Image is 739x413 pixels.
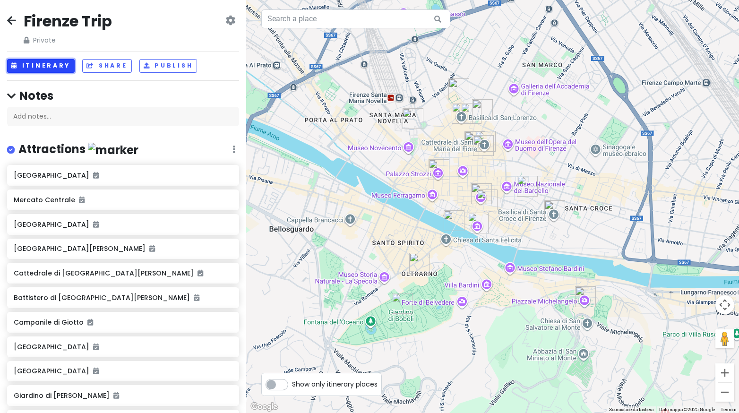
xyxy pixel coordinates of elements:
i: Added to itinerary [198,270,203,276]
div: Palazzo Medici Riccardi [468,95,497,124]
div: Battistero di San Giovanni [461,128,489,156]
div: Campanile di Giotto [469,131,498,160]
i: Added to itinerary [93,344,99,350]
div: Add notes... [7,107,239,127]
div: Piazzale Michelangelo [571,283,600,311]
span: Dati mappa ©2025 Google [659,407,715,412]
div: Palazzo Vecchio [473,186,501,214]
button: Share [82,59,131,73]
h6: Cattedrale di [GEOGRAPHIC_DATA][PERSON_NAME] [14,269,232,277]
i: Added to itinerary [93,221,99,228]
img: marker [88,143,138,157]
div: Basilica di Santa Maria Novella [399,104,427,133]
h4: Attractions [18,142,138,157]
i: Added to itinerary [149,245,155,252]
div: Basilica di Santa Croce di Firenze [541,197,569,225]
h6: Battistero di [GEOGRAPHIC_DATA][PERSON_NAME] [14,293,232,302]
h6: [GEOGRAPHIC_DATA] [14,171,232,180]
div: Piazza della Signoria [467,180,496,208]
i: Added to itinerary [87,319,93,326]
h6: [GEOGRAPHIC_DATA] [14,220,232,229]
i: Added to itinerary [93,172,99,179]
h2: Firenze Trip [24,11,112,31]
a: Visualizza questa zona in Google Maps (in una nuova finestra) [249,401,280,413]
h4: Notes [7,88,239,103]
input: Search a place [261,9,450,28]
h6: Mercato Centrale [14,196,232,204]
i: Added to itinerary [194,294,199,301]
div: Mercato Centrale [445,75,473,103]
h6: Giardino di [PERSON_NAME] [14,391,232,400]
div: Ponte Vecchio [440,206,468,235]
button: Scorciatoie da tastiera [609,406,653,413]
div: Palazzo Strozzi [425,155,453,184]
a: Termini (si apre in una nuova scheda) [721,407,736,412]
div: Palazzo Pitti [405,249,434,277]
div: Cattedrale di Santa Maria del Fiore [471,127,499,155]
h6: [GEOGRAPHIC_DATA] [14,367,232,375]
h6: Campanile di Giotto [14,318,232,327]
div: Giardino di Boboli [388,289,416,318]
button: Controlli di visualizzazione della mappa [715,295,734,314]
button: Publish [139,59,198,73]
div: Basilica di San Lorenzo [448,99,476,128]
button: Zoom avanti [715,363,734,382]
button: Itinerary [7,59,75,73]
span: Show only itinerary places [292,379,378,389]
div: Galleria degli Uffizi [464,209,492,237]
i: Added to itinerary [113,392,119,399]
i: Added to itinerary [93,368,99,374]
img: Google [249,401,280,413]
h6: [GEOGRAPHIC_DATA] [14,343,232,351]
span: Private [24,35,112,45]
div: Via della Vigna Vecchia, 8 [513,172,541,200]
i: Added to itinerary [79,197,85,203]
button: Zoom indietro [715,383,734,402]
button: Trascina Pegman sulla mappa per aprire Street View [715,329,734,348]
h6: [GEOGRAPHIC_DATA][PERSON_NAME] [14,244,232,253]
div: Piazza di San Lorenzo [457,99,485,128]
